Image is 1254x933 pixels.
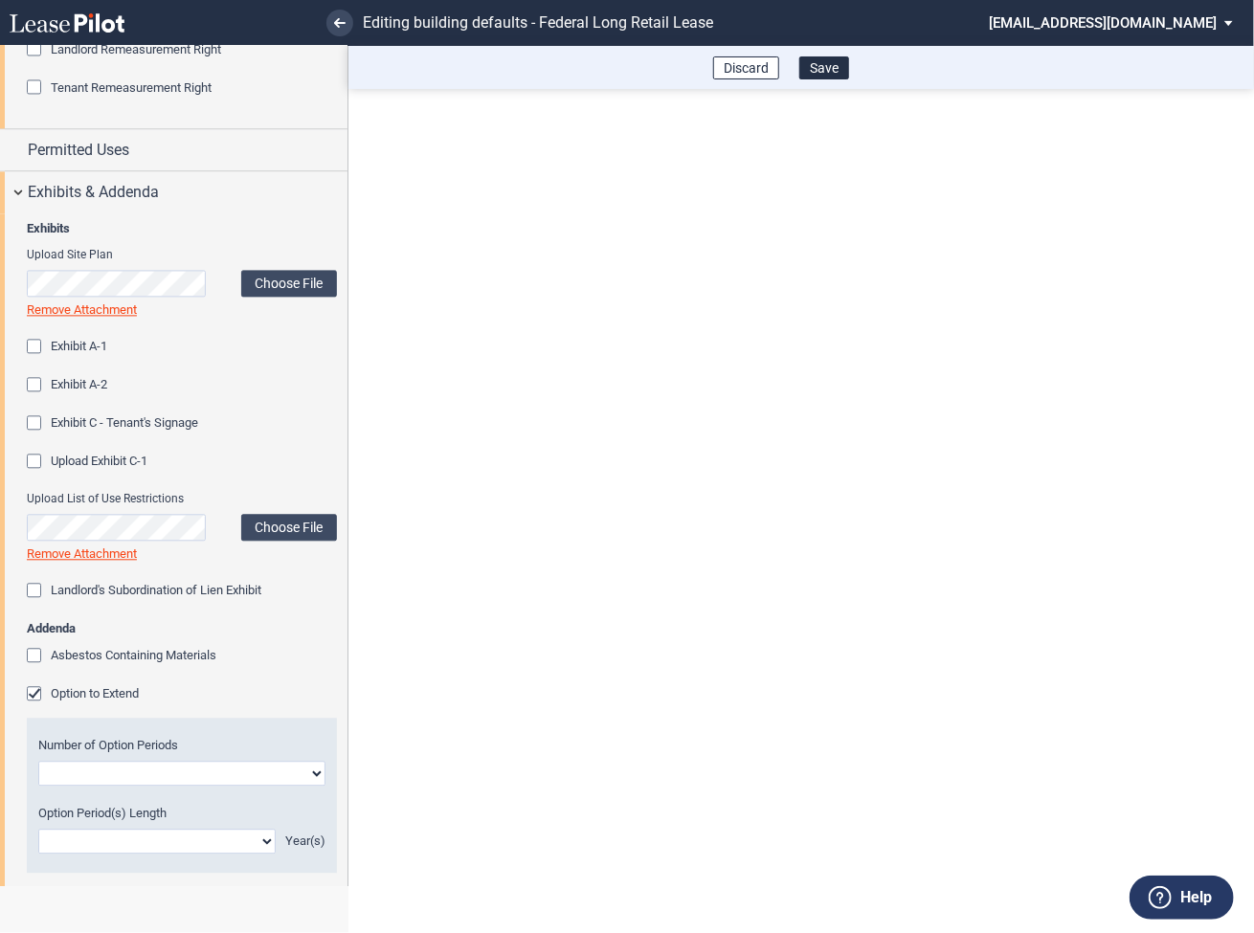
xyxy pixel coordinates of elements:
[51,42,221,56] span: Landlord Remeasurement Right
[27,376,107,395] md-checkbox: Exhibit A-2
[241,514,337,541] label: Choose File
[285,833,325,850] div: Year(s)
[27,582,261,601] md-checkbox: Landlord's Subordination of Lien Exhibit
[1180,885,1212,910] label: Help
[27,453,147,472] md-checkbox: Upload Exhibit C-1
[38,738,178,752] span: Number of Option Periods
[51,583,261,597] span: Landlord's Subordination of Lien Exhibit
[27,621,76,635] b: Addenda
[713,56,779,79] button: Discard
[1130,876,1234,920] button: Help
[27,647,216,666] md-checkbox: Asbestos Containing Materials
[51,415,198,430] span: Exhibit C - Tenant's Signage
[28,181,159,204] span: Exhibits & Addenda
[27,221,70,235] b: Exhibits
[38,806,167,820] span: Option Period(s) Length
[241,270,337,297] label: Choose File
[27,546,137,561] a: Remove Attachment
[51,80,212,95] span: Tenant Remeasurement Right
[27,414,198,433] md-checkbox: Exhibit C - Tenant's Signage
[27,78,212,98] md-checkbox: Tenant Remeasurement Right
[51,339,107,353] span: Exhibit A-1
[51,377,107,391] span: Exhibit A-2
[27,247,337,263] span: Upload Site Plan
[51,648,216,662] span: Asbestos Containing Materials
[27,685,139,704] md-checkbox: Option to Extend
[27,40,221,59] md-checkbox: Landlord Remeasurement Right
[27,491,337,507] span: Upload List of Use Restrictions
[27,338,107,357] md-checkbox: Exhibit A-1
[51,454,147,468] span: Upload Exhibit C-1
[27,302,137,317] a: Remove Attachment
[28,139,129,162] span: Permitted Uses
[51,686,139,700] span: Option to Extend
[799,56,849,79] button: Save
